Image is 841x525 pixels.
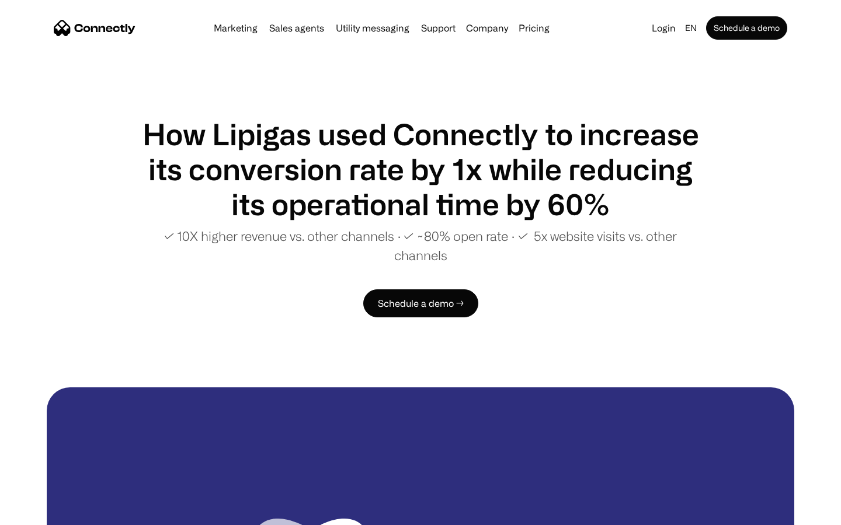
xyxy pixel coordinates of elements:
a: Marketing [209,23,262,33]
div: Company [466,20,508,36]
div: en [685,20,697,36]
a: Support [416,23,460,33]
a: Login [647,20,680,36]
h1: How Lipigas used Connectly to increase its conversion rate by 1x while reducing its operational t... [140,117,701,222]
a: Utility messaging [331,23,414,33]
a: Sales agents [265,23,329,33]
a: Schedule a demo [706,16,787,40]
p: ✓ 10X higher revenue vs. other channels ∙ ✓ ~80% open rate ∙ ✓ 5x website visits vs. other channels [140,226,701,265]
ul: Language list [23,505,70,521]
a: Schedule a demo → [363,289,478,317]
a: Pricing [514,23,554,33]
aside: Language selected: English [12,503,70,521]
